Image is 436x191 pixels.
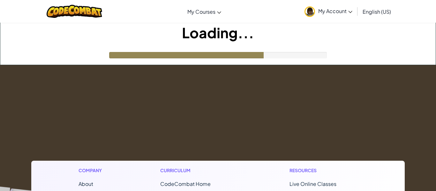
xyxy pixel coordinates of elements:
[304,6,315,17] img: avatar
[47,5,102,18] img: CodeCombat logo
[160,180,211,187] span: CodeCombat Home
[363,8,391,15] span: English (US)
[318,8,352,14] span: My Account
[184,3,224,20] a: My Courses
[301,1,356,21] a: My Account
[289,167,357,174] h1: Resources
[160,167,237,174] h1: Curriculum
[0,23,436,42] h1: Loading...
[187,8,215,15] span: My Courses
[359,3,394,20] a: English (US)
[79,167,108,174] h1: Company
[289,180,336,187] a: Live Online Classes
[79,180,93,187] a: About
